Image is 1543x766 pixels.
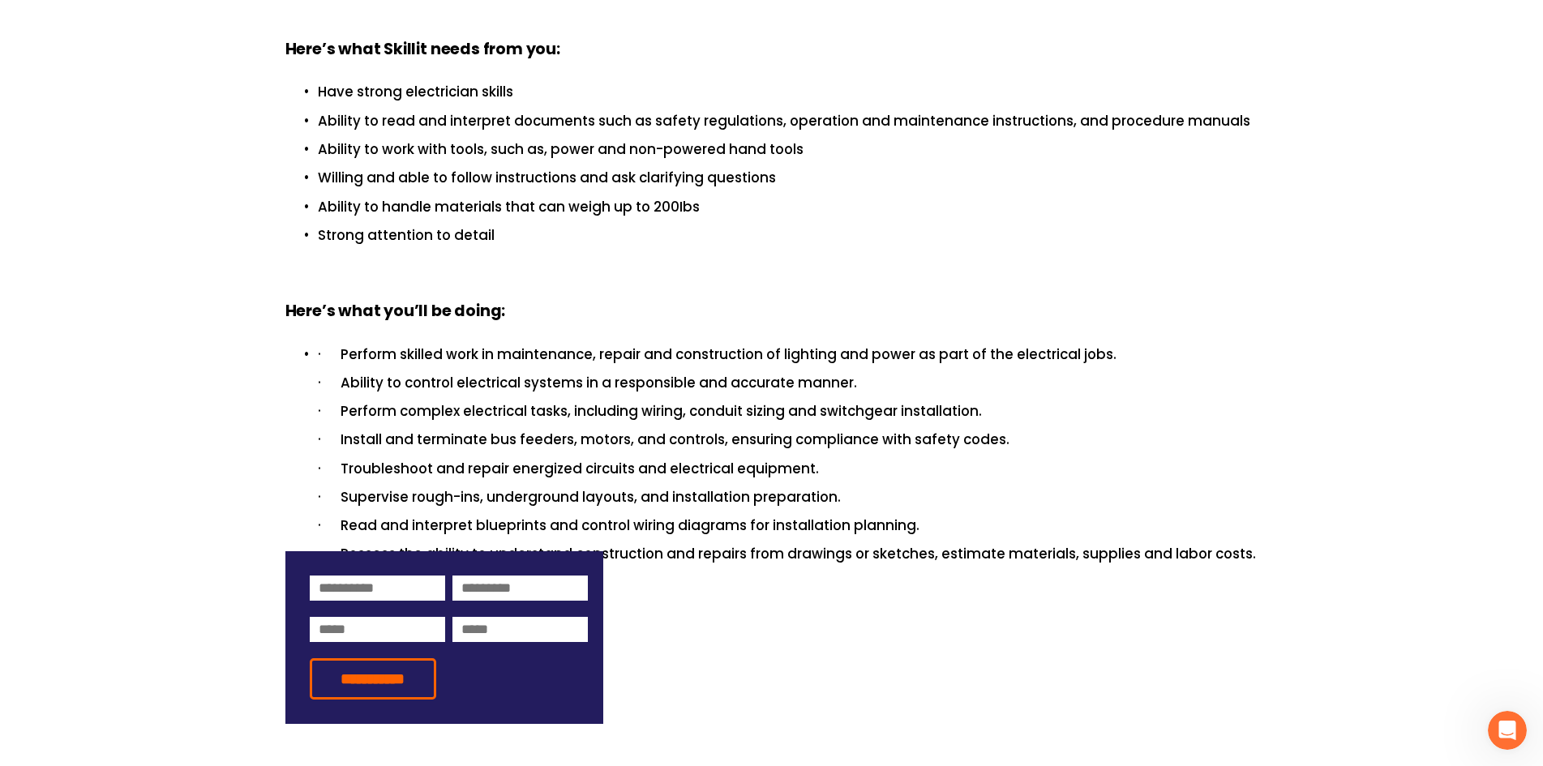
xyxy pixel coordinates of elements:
[285,37,560,64] strong: Here’s what Skillit needs from you:
[1488,711,1527,750] iframe: Intercom live chat
[318,167,1258,189] p: Willing and able to follow instructions and ask clarifying questions
[318,81,1258,103] p: Have strong electrician skills
[318,486,1258,508] p: · Supervise rough-ins, underground layouts, and installation preparation.
[318,196,1258,218] p: Ability to handle materials that can weigh up to 200Ibs
[318,429,1258,451] p: · Install and terminate bus feeders, motors, and controls, ensuring compliance with safety codes.
[318,458,1258,480] p: · Troubleshoot and repair energized circuits and electrical equipment.
[318,344,1258,366] p: · Perform skilled work in maintenance, repair and construction of lighting and power as part of t...
[285,299,506,326] strong: Here’s what you’ll be doing:
[318,400,1258,422] p: · Perform complex electrical tasks, including wiring, conduit sizing and switchgear installation.
[318,110,1258,132] p: Ability to read and interpret documents such as safety regulations, operation and maintenance ins...
[318,225,1258,246] p: Strong attention to detail
[318,372,1258,394] p: · Ability to control electrical systems in a responsible and accurate manner.
[318,515,1258,537] p: · Read and interpret blueprints and control wiring diagrams for installation planning.
[318,543,1258,565] p: · Possess the ability to understand construction and repairs from drawings or sketches, estimate ...
[318,139,1258,160] p: Ability to work with tools, such as, power and non-powered hand tools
